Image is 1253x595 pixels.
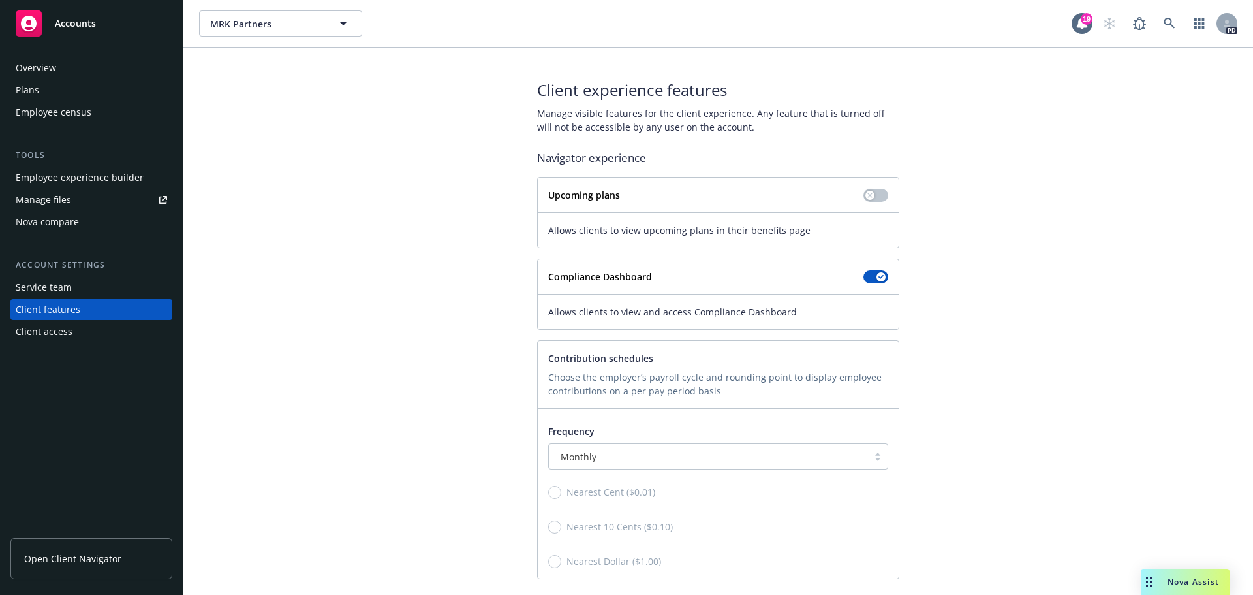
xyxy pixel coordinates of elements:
span: Client experience features [537,79,899,101]
p: Frequency [548,425,888,438]
span: MRK Partners [210,17,323,31]
span: Nearest Dollar ($1.00) [566,555,661,568]
a: Report a Bug [1126,10,1152,37]
span: Monthly [555,450,861,464]
a: Nova compare [10,212,172,233]
button: Nova Assist [1141,569,1230,595]
span: Nearest 10 Cents ($0.10) [566,520,673,534]
a: Manage files [10,189,172,210]
div: Drag to move [1141,569,1157,595]
p: Contribution schedules [548,351,888,365]
input: Nearest 10 Cents ($0.10) [548,521,561,534]
span: Accounts [55,18,96,29]
span: Allows clients to view and access Compliance Dashboard [548,305,888,319]
a: Switch app [1186,10,1213,37]
div: Plans [16,80,39,101]
a: Overview [10,57,172,78]
a: Client features [10,299,172,320]
a: Service team [10,277,172,298]
div: Account settings [10,259,172,272]
div: Client features [16,299,80,320]
a: Plans [10,80,172,101]
div: Employee experience builder [16,167,144,188]
span: Monthly [561,450,596,464]
div: Overview [16,57,56,78]
a: Client access [10,321,172,342]
span: Allows clients to view upcoming plans in their benefits page [548,223,888,237]
span: Nearest Cent ($0.01) [566,485,655,499]
span: Nova Assist [1168,576,1219,587]
div: Employee census [16,102,91,123]
a: Employee experience builder [10,167,172,188]
strong: Compliance Dashboard [548,270,652,283]
a: Accounts [10,5,172,42]
span: Manage visible features for the client experience. Any feature that is turned off will not be acc... [537,106,899,134]
input: Nearest Dollar ($1.00) [548,555,561,568]
div: Tools [10,149,172,162]
a: Search [1156,10,1183,37]
div: Client access [16,321,72,342]
strong: Upcoming plans [548,189,620,201]
p: Choose the employer’s payroll cycle and rounding point to display employee contributions on a per... [548,370,888,398]
span: Navigator experience [537,150,899,167]
span: Open Client Navigator [24,552,121,566]
button: MRK Partners [199,10,362,37]
a: Employee census [10,102,172,123]
input: Nearest Cent ($0.01) [548,486,561,499]
div: Service team [16,277,72,298]
div: Nova compare [16,212,79,233]
div: Manage files [16,189,71,210]
a: Start snowing [1096,10,1122,37]
div: 19 [1081,13,1092,25]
